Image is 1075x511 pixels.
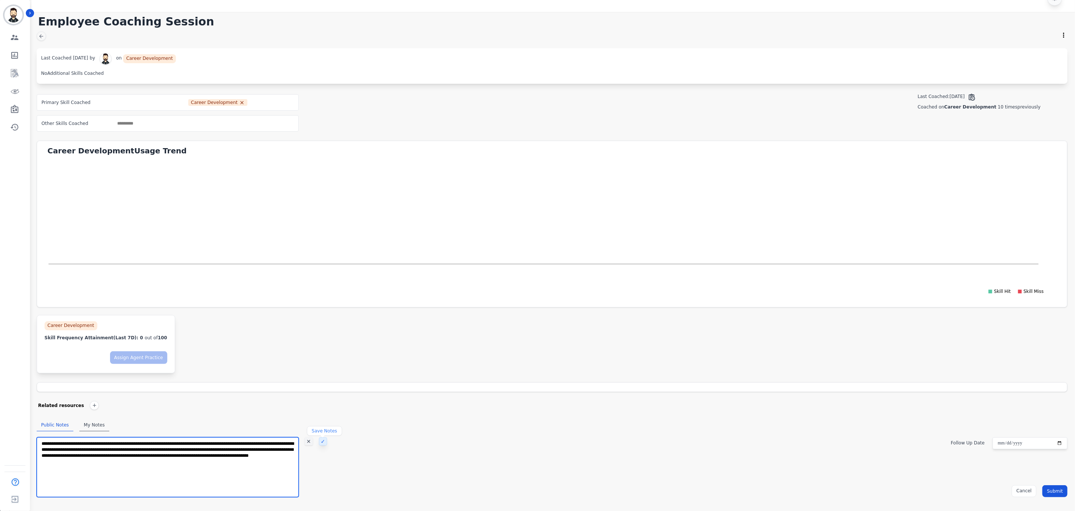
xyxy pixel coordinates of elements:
div: Career Development [123,54,176,63]
div: My Notes [79,419,109,431]
ul: selected options [115,120,160,127]
ul: selected options [188,98,294,107]
button: Submit [1042,485,1068,497]
img: Bordered avatar [4,6,22,24]
div: Skill Frequency Attainment 0 100 [45,335,167,341]
span: out of [144,335,158,340]
div: Primary Skill Coached [42,95,91,110]
div: ✓ [319,437,327,446]
div: + [90,401,99,410]
span: [DATE] [73,53,88,65]
div: ✕ [305,437,313,446]
div: Coached on 10 times previously [918,104,1068,110]
span: Career Development [944,104,996,110]
label: Follow Up Date [951,440,985,446]
div: Save Notes [312,428,337,434]
text: Skill Hit [994,289,1011,294]
div: Related resources [38,401,84,410]
div: No Additional Skills Coached [41,68,104,79]
div: Career Development [45,321,97,330]
div: Career Development Usage Trend [48,146,1067,156]
img: avatar [100,53,112,65]
div: Other Skills Coached [42,116,88,131]
div: Last Coached: [DATE] [918,94,965,101]
span: (Last 7D): [113,335,138,340]
button: Remove Career Development [239,100,245,105]
button: Assign Agent Practice [110,351,167,364]
text: Skill Miss [1024,289,1044,294]
button: Cancel [1012,485,1037,497]
div: Last Coached by on [41,53,1063,65]
li: Career Development [188,99,247,106]
div: Public Notes [37,419,73,431]
h1: Employee Coaching Session [38,15,214,28]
